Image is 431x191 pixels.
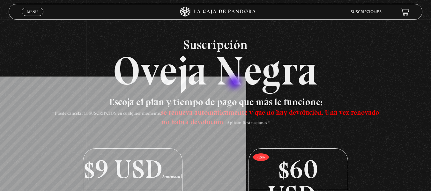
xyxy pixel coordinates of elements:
[249,149,347,190] p: $60 USD
[52,111,379,126] span: * Puede cancelar la SUSCRIPCIÓN en cualquier momento, - Aplican Restricciones *
[351,10,382,14] a: Suscripciones
[83,149,182,190] p: $9 USD
[9,38,422,91] h2: Oveja Negra
[27,10,38,14] span: Menu
[50,97,381,126] h3: Escoja el plan y tiempo de pago que más le funcione:
[161,108,379,126] span: se renueva automáticamente y que no hay devolución. Una vez renovado no habrá devolución.
[162,174,182,179] span: /mensual
[401,7,409,16] a: View your shopping cart
[25,15,40,20] span: Cerrar
[9,38,422,51] span: Suscripción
